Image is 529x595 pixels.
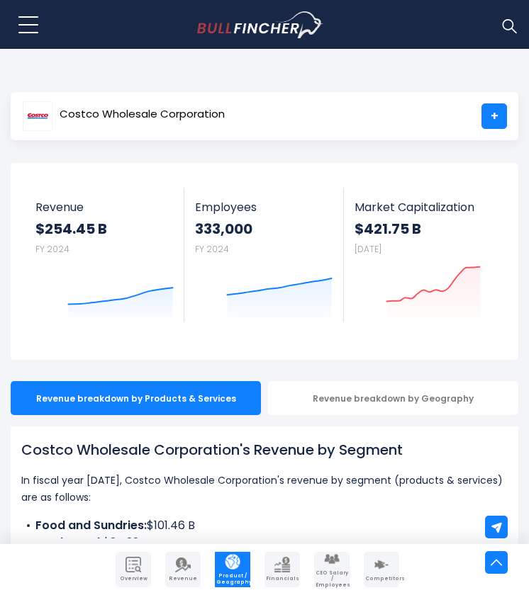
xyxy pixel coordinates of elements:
li: $34.22 B [21,534,508,551]
b: Fresh Food: [35,534,103,550]
a: Market Capitalization $421.75 B [DATE] [344,188,503,322]
a: Company Product/Geography [215,552,250,587]
a: Company Revenue [165,552,201,587]
a: Employees 333,000 FY 2024 [184,188,343,322]
span: Employees [195,200,332,214]
a: Revenue $254.45 B FY 2024 [25,188,184,322]
b: Food and Sundries: [35,517,147,533]
a: + [481,103,507,129]
a: Company Financials [264,552,300,587]
div: Revenue breakdown by Products & Services [11,381,261,415]
a: Company Employees [314,552,350,587]
small: [DATE] [355,243,382,255]
img: Bullfincher logo [197,11,324,38]
span: Market Capitalization [355,200,492,214]
a: Company Overview [116,552,151,587]
small: FY 2024 [195,243,229,255]
li: $101.46 B [21,517,508,534]
a: Costco Wholesale Corporation [22,103,225,129]
span: Revenue [167,576,199,582]
strong: $254.45 B [35,220,174,238]
span: Costco Wholesale Corporation [60,108,225,120]
span: Product / Geography [216,573,249,585]
span: Financials [266,576,299,582]
strong: 333,000 [195,220,332,238]
div: Revenue breakdown by Geography [268,381,518,415]
span: Competitors [365,576,398,582]
small: FY 2024 [35,243,69,255]
a: Go to homepage [197,11,350,38]
span: CEO Salary / Employees [316,570,348,588]
img: COST logo [23,101,52,131]
p: In fiscal year [DATE], Costco Wholesale Corporation's revenue by segment (products & services) ar... [21,472,508,506]
h1: Costco Wholesale Corporation's Revenue by Segment [21,439,508,460]
span: Overview [117,576,150,582]
a: Company Competitors [364,552,399,587]
strong: $421.75 B [355,220,492,238]
span: Revenue [35,200,174,214]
